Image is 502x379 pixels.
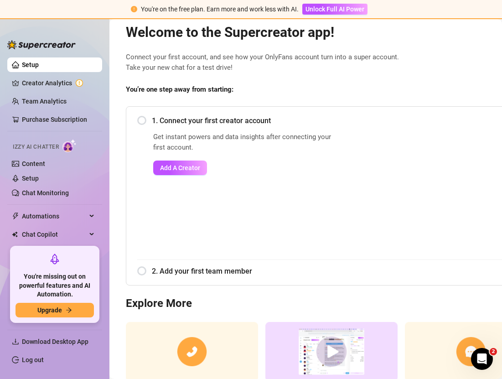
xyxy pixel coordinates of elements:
span: rocket [49,254,60,265]
a: Add A Creator [153,161,337,175]
img: Chat Copilot [12,231,18,238]
span: You're missing out on powerful features and AI Automation. [16,272,94,299]
a: Chat Monitoring [22,189,69,197]
a: Purchase Subscription [22,112,95,127]
button: Upgradearrow-right [16,303,94,317]
span: exclamation-circle [131,6,137,12]
a: Content [22,160,45,167]
span: Unlock Full AI Power [305,5,364,13]
img: logo-BBDzfeDw.svg [7,40,76,49]
span: Izzy AI Chatter [13,143,59,151]
a: Setup [22,61,39,68]
span: download [12,338,19,345]
span: Add A Creator [160,164,200,171]
a: Creator Analytics exclamation-circle [22,76,95,90]
span: Chat Copilot [22,227,87,242]
span: thunderbolt [12,213,19,220]
iframe: Intercom live chat [471,348,493,370]
span: You're on the free plan. Earn more and work less with AI. [141,5,299,13]
button: Unlock Full AI Power [302,4,367,15]
a: Team Analytics [22,98,67,105]
span: Download Desktop App [22,338,88,345]
a: Unlock Full AI Power [302,5,367,13]
strong: You’re one step away from starting: [126,85,233,93]
span: arrow-right [66,307,72,313]
span: Upgrade [37,306,62,314]
span: Automations [22,209,87,223]
span: 2 [490,348,497,355]
button: Add A Creator [153,161,207,175]
img: AI Chatter [62,139,77,152]
a: Setup [22,175,39,182]
span: Get instant powers and data insights after connecting your first account. [153,132,337,153]
a: Log out [22,356,44,363]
